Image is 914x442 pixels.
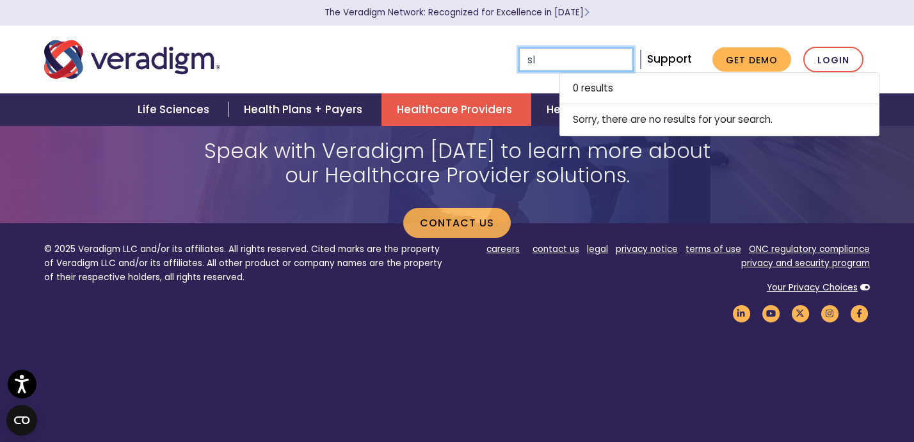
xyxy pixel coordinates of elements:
[531,93,662,126] a: Health IT Vendors
[647,51,692,67] a: Support
[486,243,520,255] a: careers
[6,405,37,436] button: Open CMP widget
[533,243,579,255] a: contact us
[44,38,220,81] img: Veradigm logo
[760,307,782,319] a: Veradigm YouTube Link
[741,257,870,269] a: privacy and security program
[559,72,879,104] li: 0 results
[44,242,447,284] p: © 2025 Veradigm LLC and/or its affiliates. All rights reserved. Cited marks are the property of V...
[518,47,634,72] input: Search
[749,243,870,255] a: ONC regulatory compliance
[803,47,863,73] a: Login
[185,139,729,188] h2: Speak with Veradigm [DATE] to learn more about our Healthcare Provider solutions.
[767,281,858,294] a: Your Privacy Choices
[712,47,791,72] a: Get Demo
[584,6,589,19] span: Learn More
[381,93,531,126] a: Healthcare Providers
[559,104,879,136] li: Sorry, there are no results for your search.
[587,243,608,255] a: legal
[848,307,870,319] a: Veradigm Facebook Link
[616,243,678,255] a: privacy notice
[819,307,840,319] a: Veradigm Instagram Link
[403,208,511,237] a: Contact us
[122,93,228,126] a: Life Sciences
[685,243,741,255] a: terms of use
[325,6,589,19] a: The Veradigm Network: Recognized for Excellence in [DATE]Learn More
[668,363,899,427] iframe: Drift Chat Widget
[228,93,381,126] a: Health Plans + Payers
[730,307,752,319] a: Veradigm LinkedIn Link
[789,307,811,319] a: Veradigm Twitter Link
